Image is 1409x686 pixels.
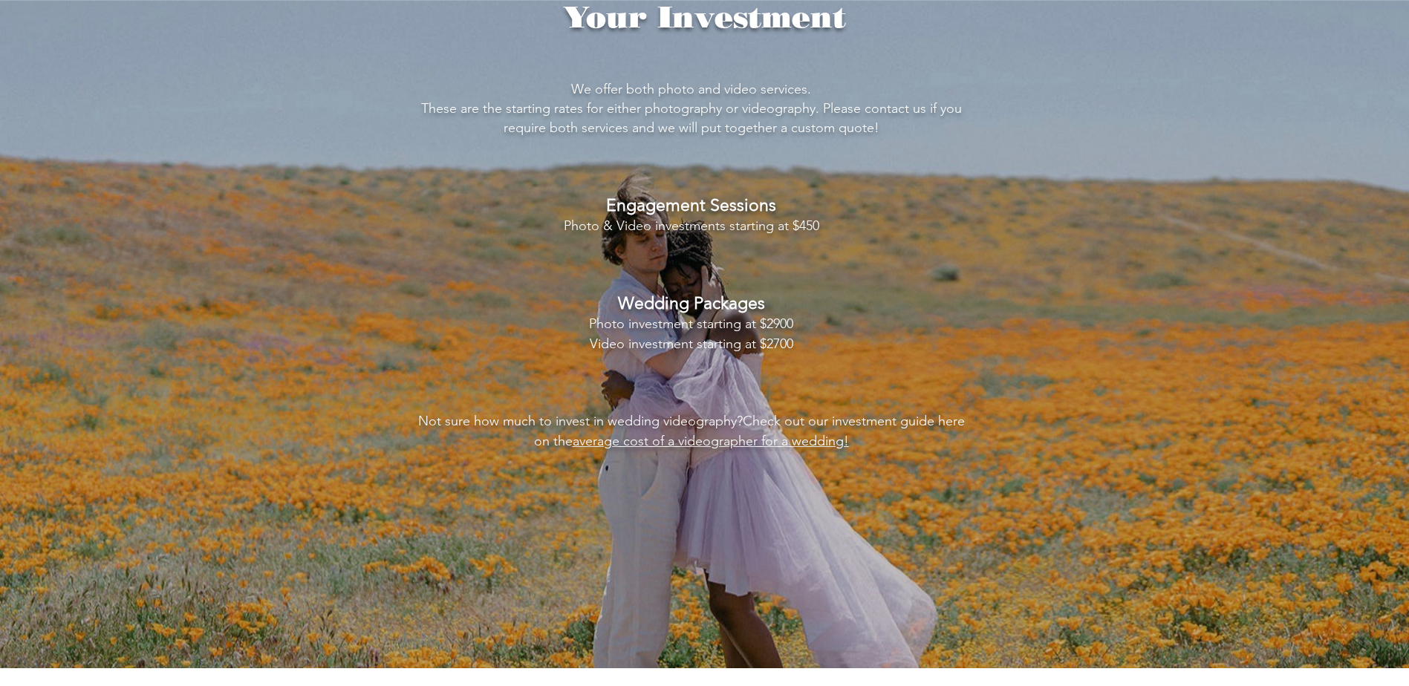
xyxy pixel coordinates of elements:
[743,413,752,429] span: C
[573,433,849,449] a: average cost of a videographer for a wedding!
[606,195,776,215] span: Engagement Sessions
[564,218,819,351] span: Photo & Video investments starting at $450 Photo investment starting at $2900 Video investment st...
[421,81,962,136] span: We offer both photo and video services. These are the starting rates for either photography or vi...
[618,293,765,313] span: Wedding Packages
[418,413,743,429] span: Not sure how much to invest in wedding videography?
[534,413,965,448] span: heck out our investment guide here on the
